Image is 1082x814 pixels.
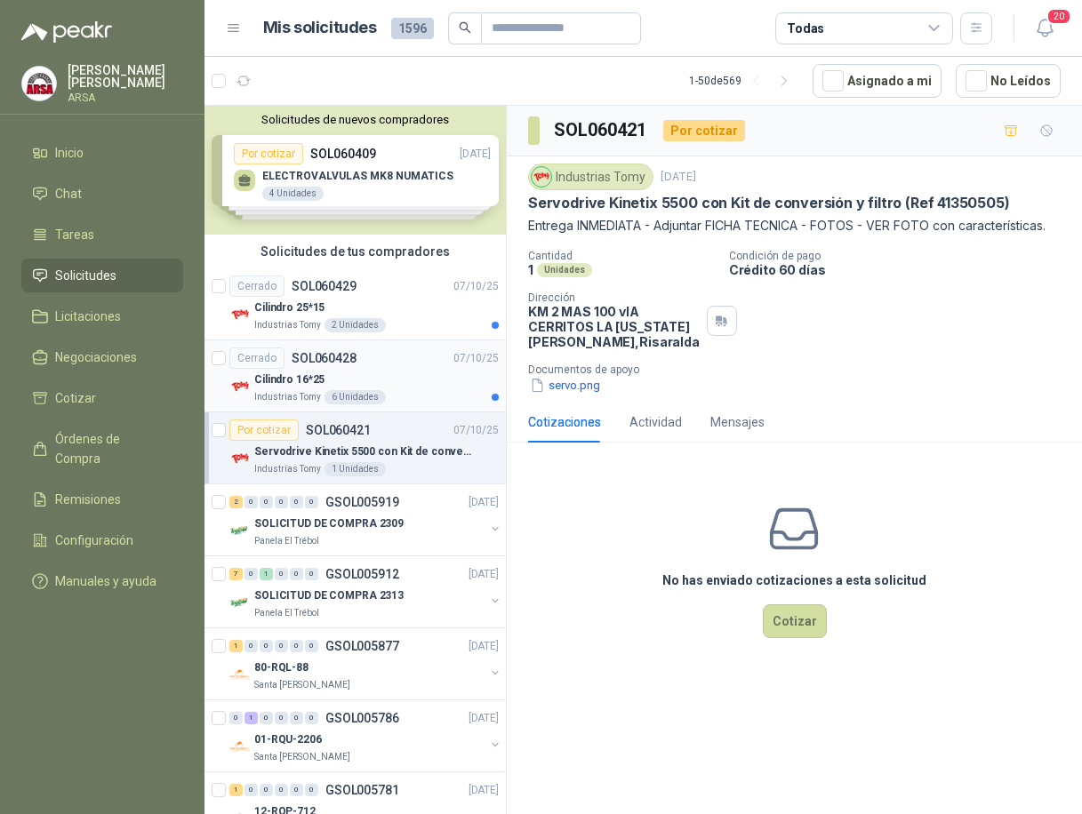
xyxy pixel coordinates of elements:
p: ARSA [68,92,183,103]
p: Cantidad [528,250,715,262]
div: 0 [244,784,258,796]
img: Company Logo [229,448,251,469]
p: Servodrive Kinetix 5500 con Kit de conversión y filtro (Ref 41350505) [528,194,1010,212]
span: search [459,21,471,34]
p: KM 2 MAS 100 vIA CERRITOS LA [US_STATE] [PERSON_NAME] , Risaralda [528,304,700,349]
button: No Leídos [956,64,1061,98]
div: 0 [275,712,288,724]
div: Todas [787,19,824,38]
div: 0 [229,712,243,724]
button: Asignado a mi [813,64,942,98]
p: 07/10/25 [453,422,499,439]
span: Tareas [55,225,94,244]
a: Tareas [21,218,183,251]
img: Company Logo [229,304,251,325]
div: Por cotizar [663,120,745,141]
div: 2 [229,496,243,508]
div: Cotizaciones [528,412,601,432]
p: Crédito 60 días [729,262,1075,277]
p: SOL060429 [292,280,357,292]
p: SOL060421 [306,424,371,436]
div: 0 [260,712,273,724]
span: Solicitudes [55,266,116,285]
div: 0 [290,784,303,796]
p: SOL060428 [292,352,357,364]
img: Company Logo [229,520,251,541]
a: Por cotizarSOL06042107/10/25 Company LogoServodrive Kinetix 5500 con Kit de conversión y filtro (... [204,412,506,484]
p: Entrega INMEDIATA - Adjuntar FICHA TECNICA - FOTOS - VER FOTO con características. [528,216,1061,235]
div: Unidades [537,263,592,277]
div: 1 [244,712,258,724]
div: 0 [275,568,288,580]
p: Industrias Tomy [254,390,321,404]
p: Industrias Tomy [254,462,321,476]
p: GSOL005786 [325,712,399,724]
div: 1 [229,784,243,796]
a: Solicitudes [21,259,183,292]
p: GSOL005781 [325,784,399,796]
p: Cilindro 16*25 [254,371,325,388]
img: Logo peakr [21,21,112,43]
div: Solicitudes de tus compradores [204,235,506,268]
div: 6 Unidades [325,390,386,404]
a: 7 0 1 0 0 0 GSOL005912[DATE] Company LogoSOLICITUD DE COMPRA 2313Panela El Trébol [229,563,502,620]
h1: Mis solicitudes [263,15,377,41]
button: servo.png [528,376,602,395]
p: Santa [PERSON_NAME] [254,750,350,764]
a: Negociaciones [21,340,183,374]
div: 0 [275,496,288,508]
div: 1 [229,640,243,652]
img: Company Logo [229,592,251,613]
div: Por cotizar [229,419,299,441]
p: GSOL005919 [325,496,399,508]
img: Company Logo [229,736,251,757]
div: 0 [244,568,258,580]
a: 0 1 0 0 0 0 GSOL005786[DATE] Company Logo01-RQU-2206Santa [PERSON_NAME] [229,707,502,764]
div: 1 [260,568,273,580]
a: Configuración [21,523,183,557]
a: Órdenes de Compra [21,422,183,475]
div: Industrias Tomy [528,164,653,190]
p: GSOL005877 [325,640,399,652]
a: Licitaciones [21,299,183,333]
a: Cotizar [21,381,183,415]
img: Company Logo [229,376,251,397]
a: CerradoSOL06042807/10/25 Company LogoCilindro 16*25Industrias Tomy6 Unidades [204,340,506,412]
p: Documentos de apoyo [528,363,1075,376]
div: 0 [290,568,303,580]
span: Chat [55,184,82,203]
div: 1 - 50 de 569 [689,67,798,95]
a: 2 0 0 0 0 0 GSOL005919[DATE] Company LogoSOLICITUD DE COMPRA 2309Panela El Trébol [229,491,502,548]
p: Industrias Tomy [254,318,321,332]
p: Cilindro 25*15 [254,299,325,316]
div: 0 [260,640,273,652]
p: [DATE] [661,169,696,186]
span: Órdenes de Compra [55,429,166,468]
p: SOLICITUD DE COMPRA 2309 [254,515,404,532]
p: Panela El Trébol [254,606,319,620]
div: Actividad [629,412,682,432]
div: 0 [290,496,303,508]
p: [DATE] [469,494,499,511]
div: 0 [275,640,288,652]
p: [DATE] [469,710,499,727]
p: 1 [528,262,533,277]
img: Company Logo [532,167,551,187]
h3: SOL060421 [554,116,649,144]
span: Licitaciones [55,307,121,326]
p: [DATE] [469,566,499,583]
p: 80-RQL-88 [254,659,309,676]
p: 07/10/25 [453,278,499,295]
a: CerradoSOL06042907/10/25 Company LogoCilindro 25*15Industrias Tomy2 Unidades [204,268,506,340]
img: Company Logo [22,67,56,100]
div: 0 [290,640,303,652]
span: Inicio [55,143,84,163]
div: 0 [305,640,318,652]
p: 01-RQU-2206 [254,731,322,748]
span: Cotizar [55,388,96,408]
span: Negociaciones [55,347,137,367]
p: 07/10/25 [453,350,499,367]
div: 0 [305,568,318,580]
div: 0 [260,784,273,796]
img: Company Logo [229,664,251,685]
